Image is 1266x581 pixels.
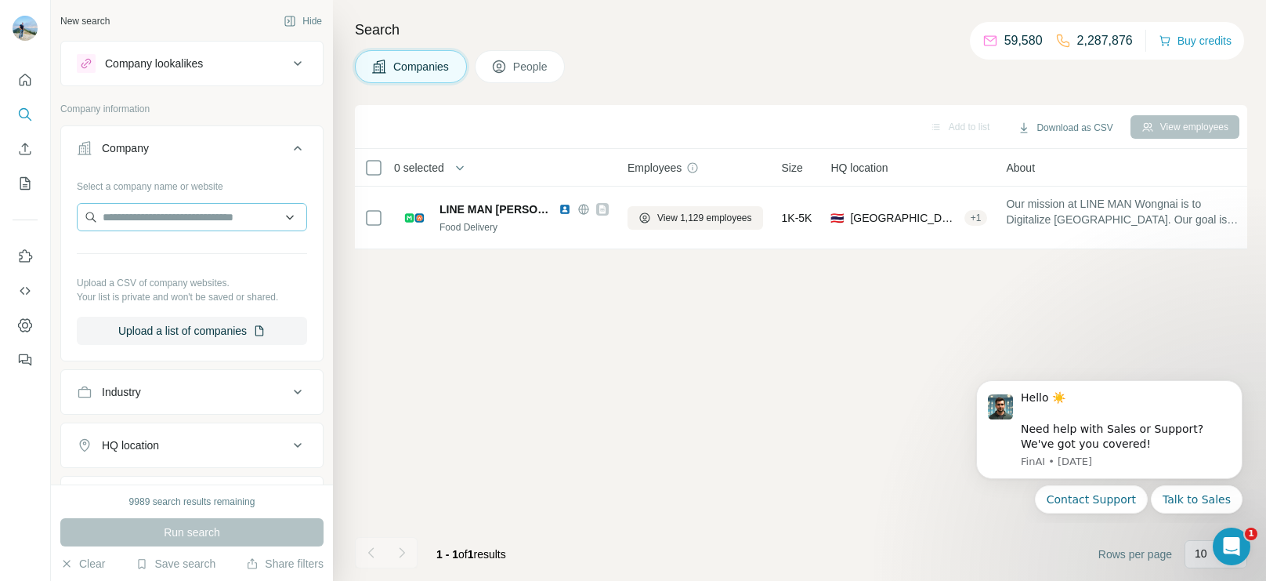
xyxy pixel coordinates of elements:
button: Dashboard [13,311,38,340]
button: Quick start [13,66,38,94]
p: 2,287,876 [1077,31,1133,50]
span: Companies [393,59,450,74]
button: Enrich CSV [13,135,38,163]
div: 9989 search results remaining [129,495,255,509]
button: View 1,129 employees [628,206,763,230]
button: Feedback [13,346,38,374]
iframe: Intercom notifications message [953,367,1266,523]
h4: Search [355,19,1247,41]
span: View 1,129 employees [657,211,752,225]
button: Use Surfe API [13,277,38,305]
p: 10 [1195,546,1207,561]
img: Logo of LINE MAN Wongnai [402,205,427,231]
button: Hide [273,9,333,33]
span: [GEOGRAPHIC_DATA], [GEOGRAPHIC_DATA] [850,210,957,226]
span: 1 [1245,528,1257,540]
button: HQ location [61,427,323,464]
span: HQ location [830,160,888,176]
p: Upload a CSV of company websites. [77,276,307,290]
iframe: Intercom live chat [1213,528,1250,565]
button: Use Surfe on LinkedIn [13,242,38,271]
div: HQ location [102,438,159,453]
button: Annual revenue ($) [61,480,323,517]
span: About [1006,160,1035,176]
button: My lists [13,169,38,198]
span: Our mission at LINE MAN Wongnai is to Digitalize [GEOGRAPHIC_DATA]. Our goal is not only to impro... [1006,196,1238,227]
span: Rows per page [1098,547,1172,562]
button: Upload a list of companies [77,317,307,345]
span: LINE MAN [PERSON_NAME] [439,202,551,217]
span: Size [782,160,803,176]
span: People [513,59,549,74]
button: Company lookalikes [61,45,323,82]
button: Buy credits [1159,30,1232,52]
div: Company [102,140,149,156]
button: Download as CSV [1007,116,1123,140]
p: Company information [60,102,324,116]
button: Save search [136,556,215,572]
span: 🇹🇭 [830,210,844,226]
span: 1 [468,548,474,561]
div: New search [60,14,110,28]
button: Company [61,129,323,173]
p: Your list is private and won't be saved or shared. [77,290,307,304]
span: 1K-5K [782,210,812,226]
span: results [436,548,506,561]
div: + 1 [964,211,988,225]
img: LinkedIn logo [559,203,571,216]
p: 59,580 [1004,31,1043,50]
img: Avatar [13,16,38,41]
div: Industry [102,384,141,400]
button: Industry [61,373,323,411]
button: Search [13,100,38,129]
span: Employees [628,160,682,176]
div: Select a company name or website [77,173,307,194]
span: 0 selected [394,160,444,176]
div: Food Delivery [439,220,609,234]
button: Share filters [246,556,324,572]
span: of [458,548,468,561]
button: Clear [60,556,105,572]
div: Company lookalikes [105,56,203,71]
span: 1 - 1 [436,548,458,561]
